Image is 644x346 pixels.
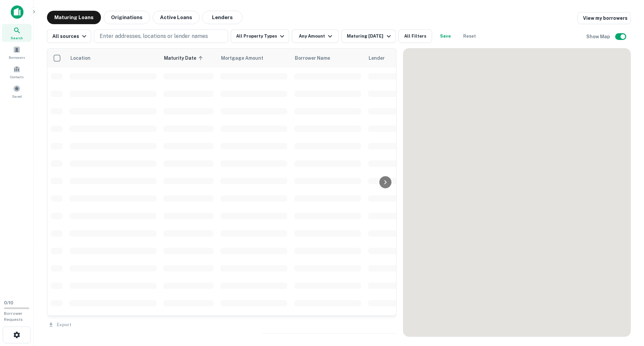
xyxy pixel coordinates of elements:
[100,32,208,40] p: Enter addresses, locations or lender names
[295,54,330,62] span: Borrower Name
[610,292,644,325] iframe: Chat Widget
[341,30,395,43] button: Maturing [DATE]
[365,49,472,67] th: Lender
[12,94,22,99] span: Saved
[66,49,160,67] th: Location
[369,54,385,62] span: Lender
[291,49,365,67] th: Borrower Name
[11,5,23,19] img: capitalize-icon.png
[459,30,480,43] button: Reset
[398,30,432,43] button: All Filters
[231,30,289,43] button: All Property Types
[586,33,611,40] h6: Show Map
[94,30,228,43] button: Enter addresses, locations or lender names
[11,35,23,41] span: Search
[2,24,32,42] a: Search
[578,12,631,24] a: View my borrowers
[217,49,291,67] th: Mortgage Amount
[2,43,32,61] a: Borrowers
[404,49,630,336] div: 0 0
[160,49,217,67] th: Maturity Date
[70,54,91,62] span: Location
[153,11,200,24] button: Active Loans
[9,55,25,60] span: Borrowers
[4,300,13,305] span: 0 / 10
[10,74,23,80] span: Contacts
[52,32,88,40] div: All sources
[104,11,150,24] button: Originations
[435,30,456,43] button: Save your search to get updates of matches that match your search criteria.
[47,30,91,43] button: All sources
[292,30,339,43] button: Any Amount
[4,311,23,322] span: Borrower Requests
[2,63,32,81] a: Contacts
[2,82,32,100] a: Saved
[221,54,272,62] span: Mortgage Amount
[347,32,392,40] div: Maturing [DATE]
[202,11,243,24] button: Lenders
[47,11,101,24] button: Maturing Loans
[164,54,205,62] span: Maturity Date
